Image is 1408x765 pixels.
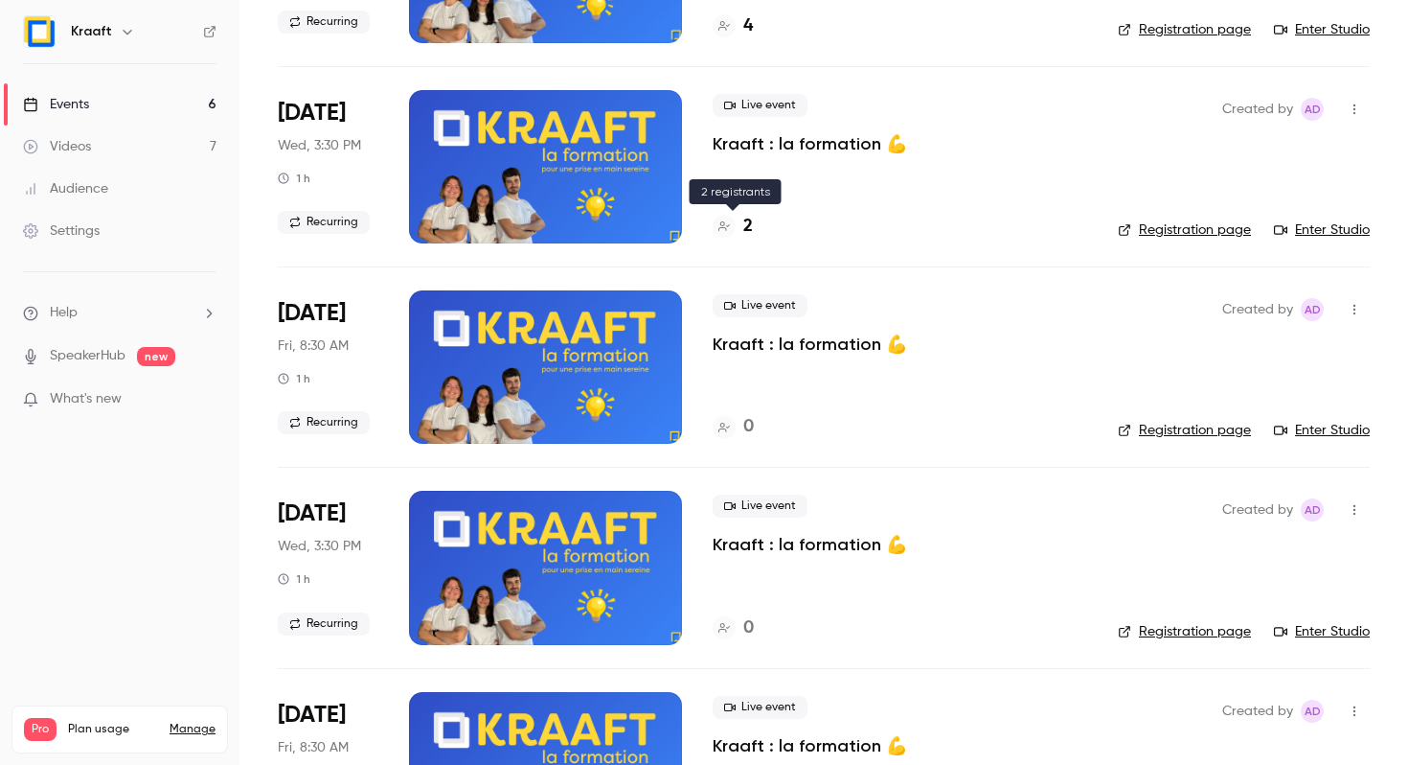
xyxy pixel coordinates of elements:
span: Recurring [278,613,370,636]
span: Created by [1222,498,1293,522]
a: Enter Studio [1274,421,1370,440]
span: Live event [713,495,807,518]
span: Pro [24,718,57,741]
span: [DATE] [278,700,346,730]
span: Recurring [278,211,370,234]
a: 0 [713,615,754,641]
li: help-dropdown-opener [23,303,216,323]
a: Manage [170,722,216,737]
div: Audience [23,179,108,198]
span: Live event [713,696,807,719]
img: Kraaft [24,16,55,47]
span: Ad [1305,498,1321,522]
span: Wed, 3:30 PM [278,136,361,155]
div: Nov 5 Wed, 3:30 PM (Europe/Paris) [278,90,378,243]
span: Alice de Guyenro [1301,498,1324,522]
span: [DATE] [278,498,346,529]
a: Kraaft : la formation 💪 [713,132,907,155]
span: Plan usage [68,722,158,737]
h4: 2 [743,214,753,240]
a: Registration page [1118,622,1251,641]
span: Recurring [278,11,370,34]
span: Ad [1305,98,1321,121]
a: Enter Studio [1274,20,1370,39]
h4: 4 [743,13,753,39]
div: 1 h [278,571,310,587]
span: Fri, 8:30 AM [278,336,349,356]
h6: Kraaft [71,22,112,41]
a: Enter Studio [1274,622,1370,641]
span: new [137,347,175,366]
span: Live event [713,94,807,117]
span: Live event [713,294,807,317]
iframe: Noticeable Trigger [193,391,216,408]
span: Ad [1305,700,1321,723]
span: What's new [50,389,122,409]
span: Alice de Guyenro [1301,298,1324,321]
a: Registration page [1118,20,1251,39]
span: Ad [1305,298,1321,321]
a: Registration page [1118,220,1251,240]
span: Recurring [278,411,370,434]
span: Created by [1222,298,1293,321]
span: [DATE] [278,98,346,128]
a: Registration page [1118,421,1251,440]
span: [DATE] [278,298,346,329]
div: Events [23,95,89,114]
span: Wed, 3:30 PM [278,537,361,556]
a: Kraaft : la formation 💪 [713,533,907,556]
span: Created by [1222,98,1293,121]
h4: 0 [743,414,754,440]
span: Alice de Guyenro [1301,98,1324,121]
span: Alice de Guyenro [1301,700,1324,723]
div: Settings [23,221,100,241]
span: Created by [1222,700,1293,723]
div: Videos [23,137,91,156]
div: Dec 3 Wed, 3:30 PM (Europe/Paris) [278,491,378,644]
a: Kraaft : la formation 💪 [713,734,907,757]
div: Nov 21 Fri, 8:30 AM (Europe/Paris) [278,290,378,444]
h4: 0 [743,615,754,641]
div: 1 h [278,371,310,386]
span: Fri, 8:30 AM [278,738,349,757]
a: Kraaft : la formation 💪 [713,333,907,356]
a: SpeakerHub [50,346,125,366]
a: 0 [713,414,754,440]
a: 2 [713,214,753,240]
a: Enter Studio [1274,220,1370,240]
a: 4 [713,13,753,39]
div: 1 h [278,171,310,186]
span: Help [50,303,78,323]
